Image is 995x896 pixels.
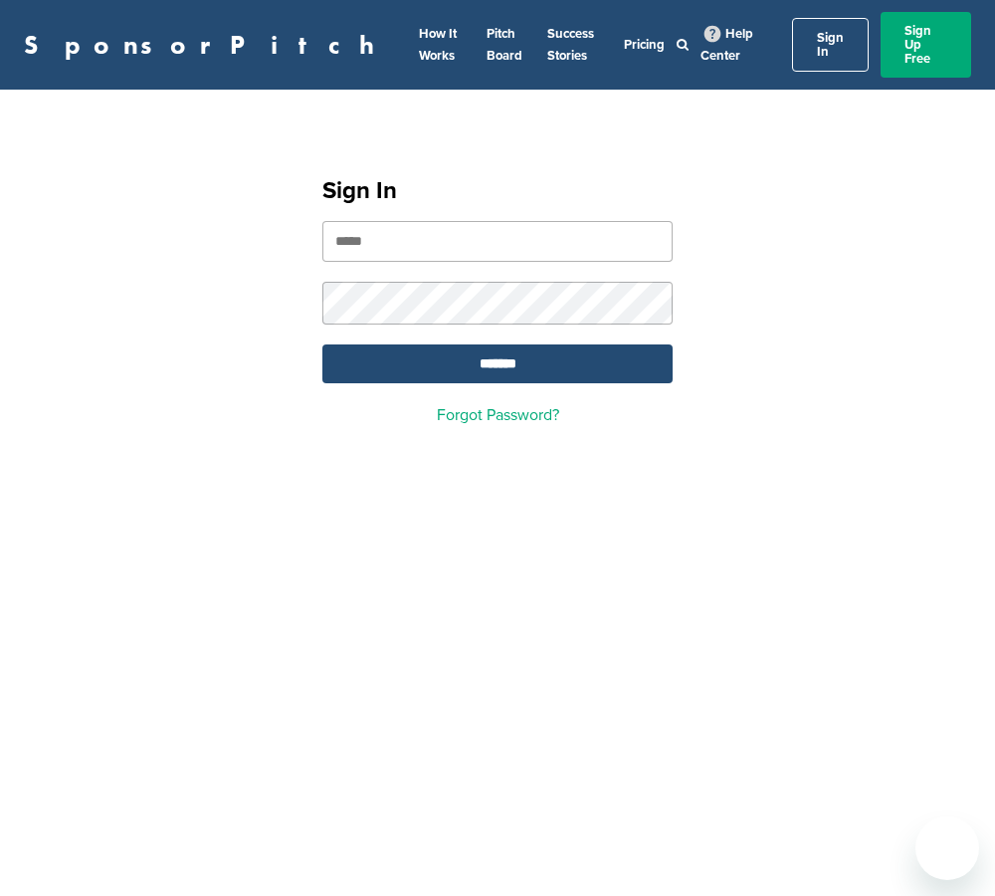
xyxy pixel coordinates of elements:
a: Forgot Password? [437,405,559,425]
a: Success Stories [547,26,594,64]
a: Help Center [700,22,753,68]
a: How It Works [419,26,457,64]
a: Pricing [624,37,665,53]
a: SponsorPitch [24,32,387,58]
iframe: Button to launch messaging window [915,816,979,880]
h1: Sign In [322,173,673,209]
a: Sign In [792,18,869,72]
a: Sign Up Free [881,12,971,78]
a: Pitch Board [487,26,522,64]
